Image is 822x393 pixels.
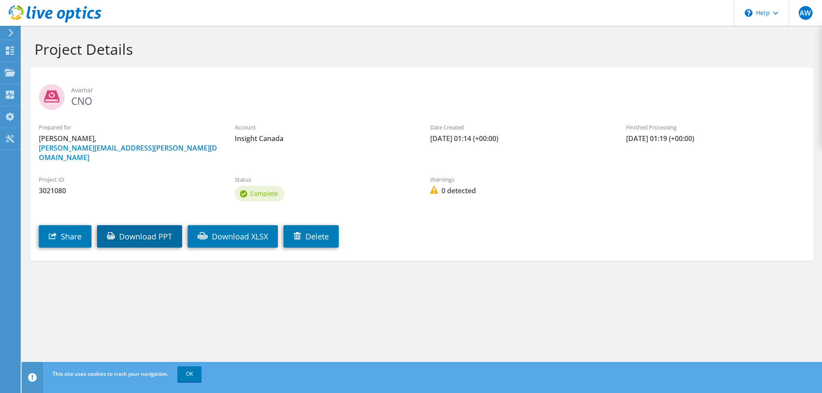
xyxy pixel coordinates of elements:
label: Prepared for [39,123,217,132]
h2: CNO [39,84,805,106]
span: Complete [250,189,278,198]
a: Download PPT [97,225,182,248]
span: This site uses cookies to track your navigation. [53,370,168,377]
span: 3021080 [39,186,217,195]
span: Insight Canada [235,134,413,143]
span: [DATE] 01:14 (+00:00) [430,134,609,143]
a: Download XLSX [188,225,278,248]
span: 0 detected [430,186,609,195]
h1: Project Details [35,40,805,58]
a: Share [39,225,91,248]
label: Project ID [39,175,217,184]
label: Finished Processing [626,123,805,132]
a: Delete [283,225,339,248]
a: [PERSON_NAME][EMAIL_ADDRESS][PERSON_NAME][DOMAIN_NAME] [39,143,217,162]
span: [PERSON_NAME], [39,134,217,162]
svg: \n [745,9,753,17]
label: Status [235,175,413,184]
label: Warnings [430,175,609,184]
label: Account [235,123,413,132]
span: [DATE] 01:19 (+00:00) [626,134,805,143]
a: OK [177,366,202,382]
label: Date Created [430,123,609,132]
span: AW [799,6,813,20]
span: Avamar [71,85,805,95]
